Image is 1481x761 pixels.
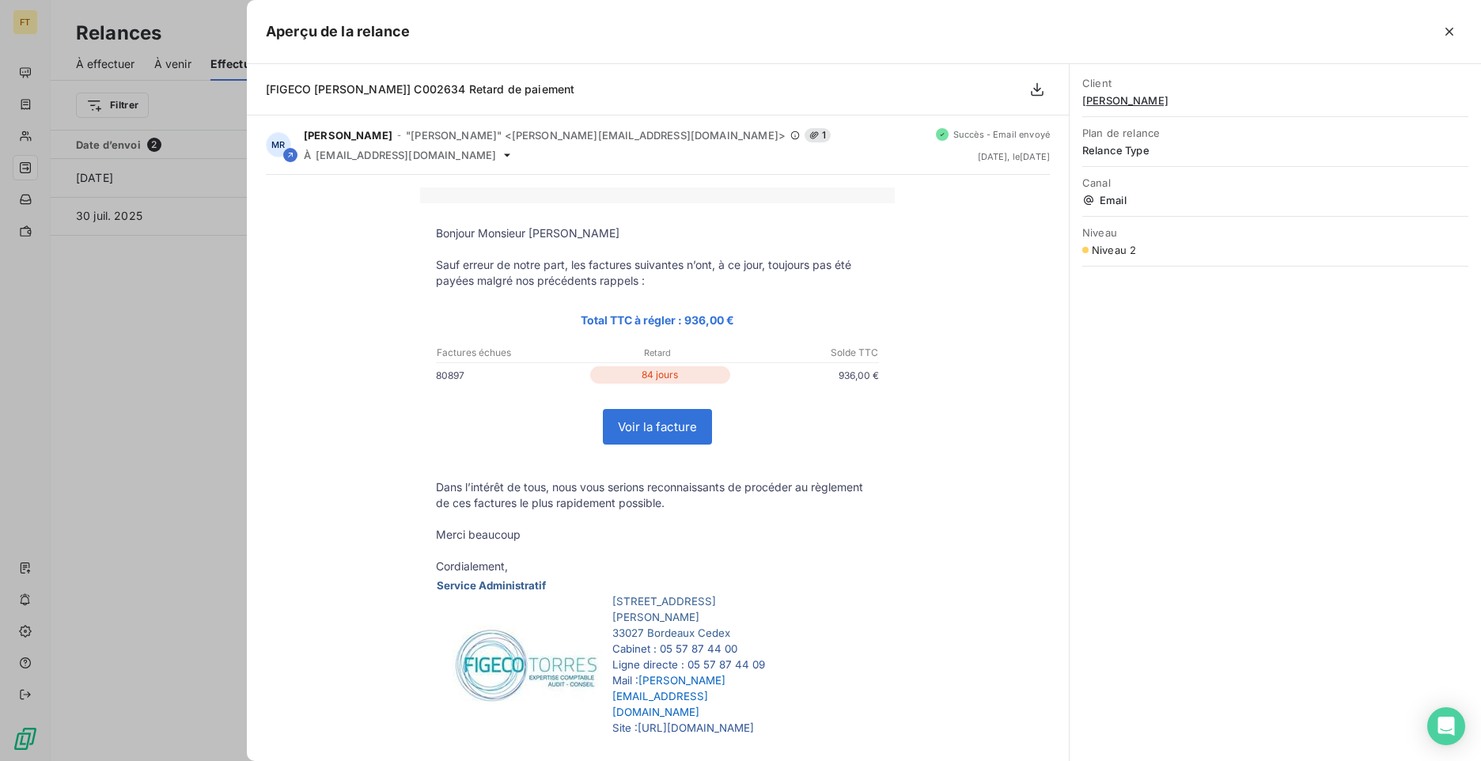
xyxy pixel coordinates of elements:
[1427,707,1465,745] div: Open Intercom Messenger
[453,625,601,704] img: logo
[953,130,1050,139] span: Succès - Email envoyé
[316,149,496,161] span: [EMAIL_ADDRESS][DOMAIN_NAME]
[733,346,879,360] p: Solde TTC
[1082,94,1468,107] span: [PERSON_NAME]
[612,642,737,655] span: Cabinet : 05 57 87 44 00
[304,129,392,142] span: [PERSON_NAME]
[406,129,786,142] span: "[PERSON_NAME]" <[PERSON_NAME][EMAIL_ADDRESS][DOMAIN_NAME]>
[1092,244,1136,256] span: Niveau 2
[436,367,586,384] p: 80897
[612,658,765,671] span: Ligne directe : 05 57 87 44 09
[1082,127,1468,139] span: Plan de relance
[266,21,410,43] h5: Aperçu de la relance
[638,721,754,734] span: [URL][DOMAIN_NAME]
[436,225,879,241] p: Bonjour Monsieur [PERSON_NAME]
[437,346,583,360] p: Factures échues
[1082,77,1468,89] span: Client
[266,82,574,96] span: [FIGECO [PERSON_NAME]] C002634 Retard de paiement
[604,410,711,444] a: Voir la facture
[1082,194,1468,206] span: Email
[437,579,546,592] span: Service Administratif
[436,527,879,543] p: Merci beaucoup
[612,674,725,718] span: [PERSON_NAME][EMAIL_ADDRESS][DOMAIN_NAME]
[978,152,1050,161] span: [DATE] , le [DATE]
[612,595,716,623] span: [STREET_ADDRESS][PERSON_NAME]
[1082,144,1468,157] span: Relance Type
[638,721,754,734] a: [URL][DOMAIN_NAME]
[612,674,638,687] span: Mail :
[612,627,730,639] span: 33027 Bordeaux Cedex
[436,311,879,329] p: Total TTC à régler : 936,00 €
[733,367,880,384] p: 936,00 €
[612,721,638,734] span: Site :
[436,479,879,511] p: Dans l’intérêt de tous, nous vous serions reconnaissants de procéder au règlement de ces factures...
[304,149,311,161] span: À
[1082,176,1468,189] span: Canal
[612,673,725,718] a: [PERSON_NAME][EMAIL_ADDRESS][DOMAIN_NAME]
[805,128,831,142] span: 1
[436,257,879,289] p: Sauf erreur de notre part, les factures suivantes n’ont, à ce jour, toujours pas été payées malgr...
[436,558,879,574] p: Cordialement,
[585,346,731,360] p: Retard
[397,131,401,140] span: -
[590,366,730,384] p: 84 jours
[1082,226,1468,239] span: Niveau
[266,132,291,157] div: MR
